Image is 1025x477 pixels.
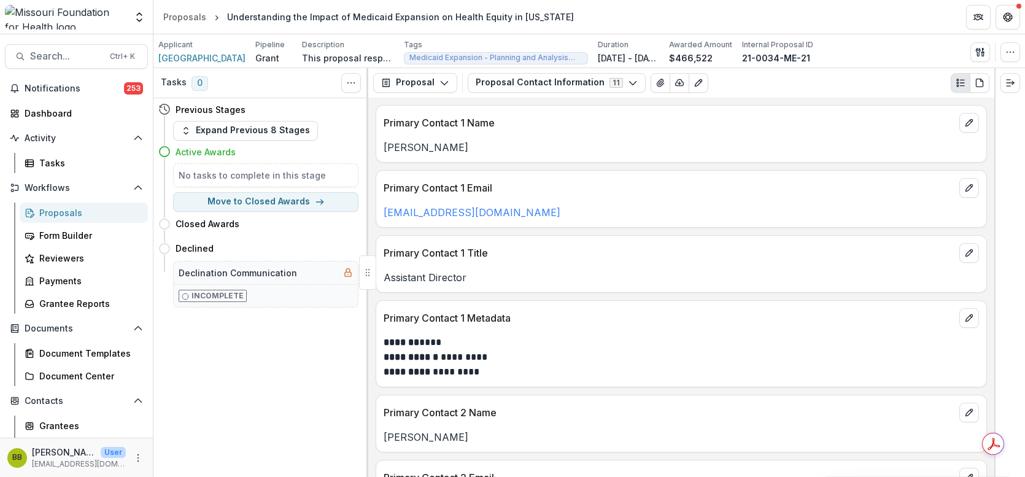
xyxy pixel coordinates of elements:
h4: Active Awards [176,145,236,158]
h5: No tasks to complete in this stage [179,169,353,182]
button: Proposal Contact Information11 [468,73,646,93]
button: Open Contacts [5,391,148,411]
div: Form Builder [39,229,138,242]
a: Tasks [20,153,148,173]
span: Notifications [25,83,124,94]
button: edit [959,308,979,328]
a: [EMAIL_ADDRESS][DOMAIN_NAME] [384,206,560,219]
p: [EMAIL_ADDRESS][DOMAIN_NAME] [32,459,126,470]
button: Edit as form [689,73,708,93]
div: Proposals [163,10,206,23]
div: Dashboard [25,107,138,120]
div: Document Center [39,370,138,382]
p: Pipeline [255,39,285,50]
h4: Closed Awards [176,217,239,230]
p: Primary Contact 1 Title [384,246,954,260]
span: Medicaid Expansion - Planning and Analysis ([DATE]-[DATE]) [409,53,582,62]
span: 0 [191,76,208,91]
a: Document Templates [20,343,148,363]
p: [DATE] - [DATE] [598,52,659,64]
p: Description [302,39,344,50]
div: Grantee Reports [39,297,138,310]
span: Workflows [25,183,128,193]
button: Open Workflows [5,178,148,198]
p: User [101,447,126,458]
a: Grantee Reports [20,293,148,314]
button: Search... [5,44,148,69]
span: Activity [25,133,128,144]
h3: Tasks [161,77,187,88]
p: $466,522 [669,52,713,64]
div: Brandy Boyer [12,454,22,462]
p: [PERSON_NAME] [384,430,979,444]
button: PDF view [970,73,989,93]
span: Documents [25,324,128,334]
a: Document Center [20,366,148,386]
a: Payments [20,271,148,291]
a: Dashboard [5,103,148,123]
div: Document Templates [39,347,138,360]
div: Proposals [39,206,138,219]
p: Assistant Director [384,270,979,285]
button: View Attached Files [651,73,670,93]
button: edit [959,178,979,198]
button: Proposal [373,73,457,93]
button: More [131,451,145,465]
span: 253 [124,82,143,95]
a: Grantees [20,416,148,436]
p: 21-0034-ME-21 [742,52,810,64]
p: Primary Contact 1 Name [384,115,954,130]
nav: breadcrumb [158,8,579,26]
h4: Declined [176,242,214,255]
p: [PERSON_NAME] [32,446,96,459]
p: Tags [404,39,422,50]
h5: Declination Communication [179,266,297,279]
div: Ctrl + K [107,50,137,63]
p: Incomplete [191,290,244,301]
button: edit [959,243,979,263]
a: [GEOGRAPHIC_DATA] [158,52,246,64]
div: Payments [39,274,138,287]
button: Expand Previous 8 Stages [173,121,318,141]
p: Applicant [158,39,193,50]
p: Primary Contact 1 Metadata [384,311,954,325]
p: Grant [255,52,279,64]
div: Tasks [39,157,138,169]
button: edit [959,113,979,133]
a: Proposals [20,203,148,223]
span: Contacts [25,396,128,406]
a: Form Builder [20,225,148,246]
button: Move to Closed Awards [173,192,358,212]
button: Notifications253 [5,79,148,98]
button: Open entity switcher [131,5,148,29]
a: Reviewers [20,248,148,268]
button: Plaintext view [951,73,970,93]
div: Grantees [39,419,138,432]
p: Primary Contact 2 Name [384,405,954,420]
p: Internal Proposal ID [742,39,813,50]
button: Get Help [996,5,1020,29]
p: Awarded Amount [669,39,732,50]
button: edit [959,403,979,422]
p: This proposal responds to the request for research on the role of Medicaid expansion in disruptin... [302,52,394,64]
div: Reviewers [39,252,138,265]
button: Open Activity [5,128,148,148]
h4: Previous Stages [176,103,246,116]
a: Proposals [158,8,211,26]
button: Partners [966,5,991,29]
img: Missouri Foundation for Health logo [5,5,126,29]
p: Duration [598,39,629,50]
button: Expand right [1000,73,1020,93]
p: Primary Contact 1 Email [384,180,954,195]
button: Toggle View Cancelled Tasks [341,73,361,93]
div: Understanding the Impact of Medicaid Expansion on Health Equity in [US_STATE] [227,10,574,23]
button: Open Documents [5,319,148,338]
span: Search... [30,50,102,62]
p: [PERSON_NAME] [384,140,979,155]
